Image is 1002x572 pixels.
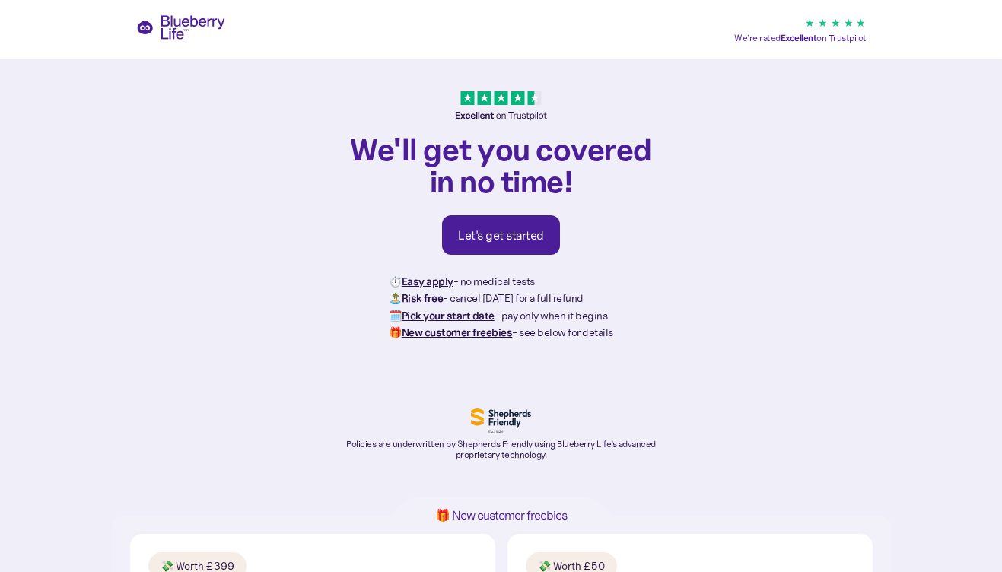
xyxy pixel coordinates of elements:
[402,275,453,288] strong: Easy apply
[342,408,661,461] a: Policies are underwritten by Shepherds Friendly using Blueberry Life’s advanced proprietary techn...
[458,227,544,243] div: Let's get started
[402,291,444,305] strong: Risk free
[402,326,513,339] strong: New customer freebies
[442,215,560,255] a: Let's get started
[412,509,591,522] h1: 🎁 New customer freebies
[342,133,661,197] h1: We'll get you covered in no time!
[402,309,495,323] strong: Pick your start date
[389,273,613,342] p: ⏱️ - no medical tests 🏝️ - cancel [DATE] for a full refund 🗓️ - pay only when it begins 🎁 - see b...
[342,439,661,461] p: Policies are underwritten by Shepherds Friendly using Blueberry Life’s advanced proprietary techn...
